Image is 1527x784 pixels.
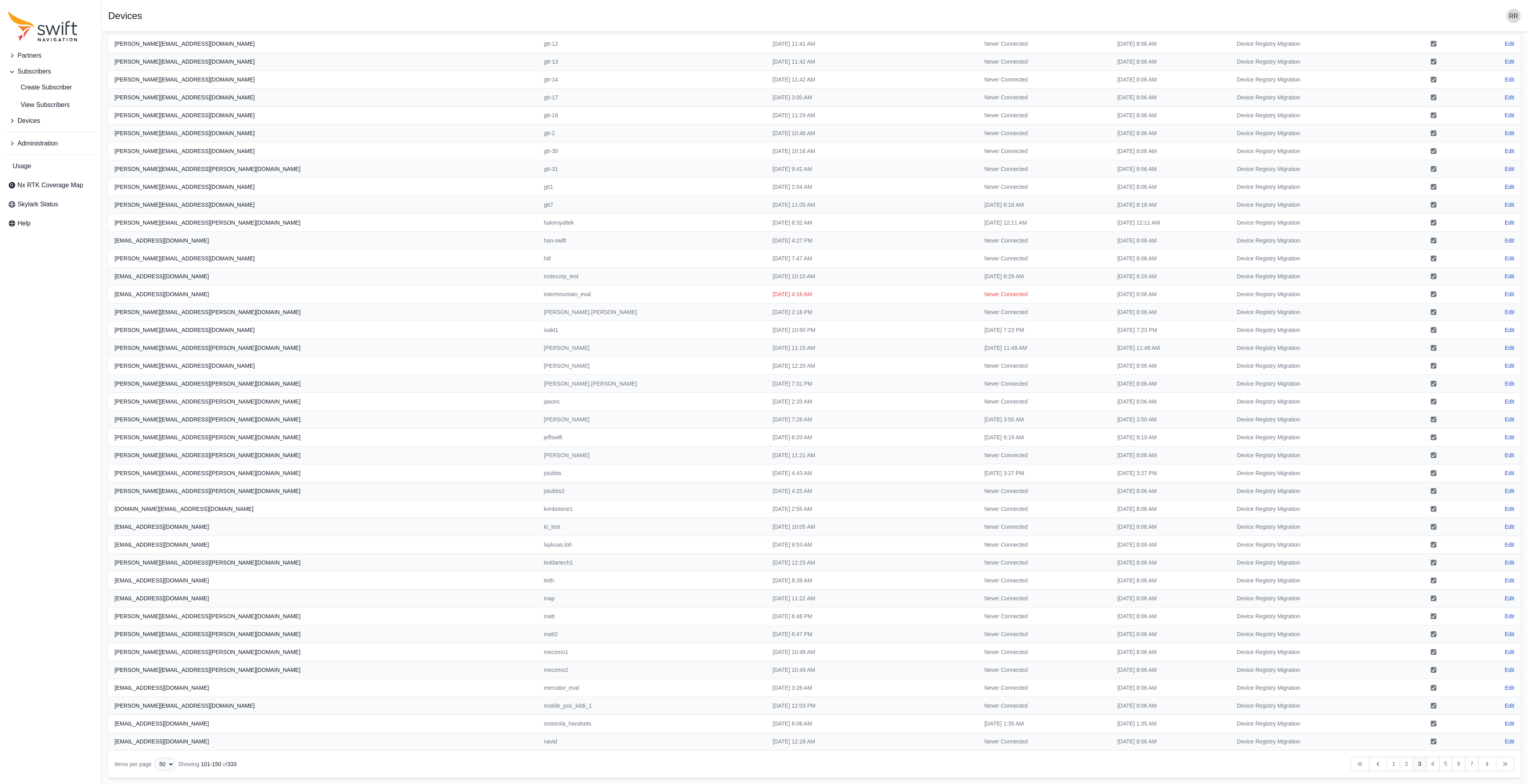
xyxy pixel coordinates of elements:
[108,11,142,21] h1: Devices
[1230,607,1395,625] td: Device Registry Migration
[1230,357,1395,375] td: Device Registry Migration
[1230,339,1395,357] td: Device Registry Migration
[1230,679,1395,697] td: Device Registry Migration
[538,679,766,697] td: mercator_eval
[978,411,1111,429] td: [DATE] 3:50 AM
[1230,518,1395,536] td: Device Registry Migration
[538,625,766,643] td: matt2
[108,250,538,268] th: [PERSON_NAME][EMAIL_ADDRESS][DOMAIN_NAME]
[17,200,58,209] span: Skylark Status
[1465,757,1478,771] a: 7
[1230,643,1395,661] td: Device Registry Migration
[978,590,1111,607] td: Never Connected
[1505,165,1514,173] a: Edit
[1505,612,1514,620] a: Edit
[1111,625,1231,643] td: [DATE] 8:06 AM
[978,536,1111,554] td: Never Connected
[766,643,978,661] td: [DATE] 10:48 AM
[1505,469,1514,477] a: Edit
[978,679,1111,697] td: Never Connected
[538,178,766,196] td: gtt1
[766,661,978,679] td: [DATE] 10:49 AM
[1111,196,1231,214] td: [DATE] 8:18 AM
[978,178,1111,196] td: Never Connected
[108,590,538,607] th: [EMAIL_ADDRESS][DOMAIN_NAME]
[538,464,766,482] td: jstubbs
[1111,411,1231,429] td: [DATE] 3:50 AM
[538,35,766,53] td: gtt-12
[978,697,1111,715] td: Never Connected
[108,679,538,697] th: [EMAIL_ADDRESS][DOMAIN_NAME]
[1505,40,1514,48] a: Edit
[108,71,538,89] th: [PERSON_NAME][EMAIL_ADDRESS][DOMAIN_NAME]
[108,303,538,321] th: [PERSON_NAME][EMAIL_ADDRESS][PERSON_NAME][DOMAIN_NAME]
[1230,429,1395,446] td: Device Registry Migration
[538,71,766,89] td: gtt-14
[108,572,538,590] th: [EMAIL_ADDRESS][DOMAIN_NAME]
[108,321,538,339] th: [PERSON_NAME][EMAIL_ADDRESS][DOMAIN_NAME]
[108,482,538,500] th: [PERSON_NAME][EMAIL_ADDRESS][PERSON_NAME][DOMAIN_NAME]
[538,697,766,715] td: mobile_poc_kddi_1
[538,375,766,393] td: [PERSON_NAME].[PERSON_NAME]
[978,250,1111,268] td: Never Connected
[538,500,766,518] td: konboione1
[978,196,1111,214] td: [DATE] 8:18 AM
[538,89,766,107] td: gtt-17
[538,554,766,572] td: leddartech1
[108,697,538,715] th: [PERSON_NAME][EMAIL_ADDRESS][DOMAIN_NAME]
[1505,666,1514,674] a: Edit
[1505,576,1514,584] a: Edit
[766,518,978,536] td: [DATE] 10:05 AM
[766,536,978,554] td: [DATE] 9:53 AM
[1230,590,1395,607] td: Device Registry Migration
[108,607,538,625] th: [PERSON_NAME][EMAIL_ADDRESS][PERSON_NAME][DOMAIN_NAME]
[1111,250,1231,268] td: [DATE] 8:06 AM
[1111,554,1231,572] td: [DATE] 8:06 AM
[766,214,978,232] td: [DATE] 8:32 AM
[108,500,538,518] th: [DOMAIN_NAME][EMAIL_ADDRESS][DOMAIN_NAME]
[5,158,97,174] a: Usage
[108,411,538,429] th: [PERSON_NAME][EMAIL_ADDRESS][PERSON_NAME][DOMAIN_NAME]
[978,661,1111,679] td: Never Connected
[108,178,538,196] th: [PERSON_NAME][EMAIL_ADDRESS][DOMAIN_NAME]
[978,625,1111,643] td: Never Connected
[766,572,978,590] td: [DATE] 8:39 AM
[108,446,538,464] th: [PERSON_NAME][EMAIL_ADDRESS][PERSON_NAME][DOMAIN_NAME]
[766,482,978,500] td: [DATE] 4:25 AM
[13,161,31,171] span: Usage
[978,89,1111,107] td: Never Connected
[766,357,978,375] td: [DATE] 12:20 AM
[978,214,1111,232] td: [DATE] 12:11 AM
[1111,393,1231,411] td: [DATE] 8:06 AM
[108,536,538,554] th: [EMAIL_ADDRESS][DOMAIN_NAME]
[1230,178,1395,196] td: Device Registry Migration
[1111,357,1231,375] td: [DATE] 8:06 AM
[1439,757,1453,771] a: 5
[1111,572,1231,590] td: [DATE] 8:06 AM
[978,518,1111,536] td: Never Connected
[978,393,1111,411] td: Never Connected
[1505,720,1514,728] a: Edit
[538,160,766,178] td: gtt-31
[1230,572,1395,590] td: Device Registry Migration
[108,196,538,214] th: [PERSON_NAME][EMAIL_ADDRESS][DOMAIN_NAME]
[538,536,766,554] td: laykuan.loh
[1230,107,1395,124] td: Device Registry Migration
[5,177,97,193] a: Nx RTK Coverage Map
[1505,362,1514,370] a: Edit
[1111,214,1231,232] td: [DATE] 12:11 AM
[1505,290,1514,298] a: Edit
[108,357,538,375] th: [PERSON_NAME][EMAIL_ADDRESS][DOMAIN_NAME]
[1505,541,1514,549] a: Edit
[1111,500,1231,518] td: [DATE] 8:06 AM
[538,196,766,214] td: gtt7
[5,48,97,64] button: Partners
[17,51,41,60] span: Partners
[538,142,766,160] td: gtt-30
[978,500,1111,518] td: Never Connected
[766,285,978,303] td: [DATE] 4:16 AM
[1387,757,1400,771] a: 1
[108,464,538,482] th: [PERSON_NAME][EMAIL_ADDRESS][PERSON_NAME][DOMAIN_NAME]
[1505,272,1514,280] a: Edit
[538,214,766,232] td: haloroyaltek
